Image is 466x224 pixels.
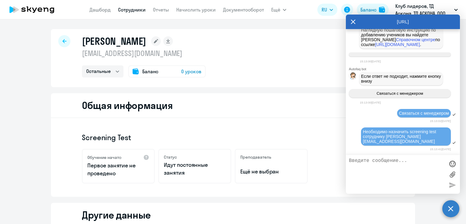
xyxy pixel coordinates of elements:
button: Связаться с менеджером [349,89,451,98]
span: Ещё [271,6,280,13]
button: RU [317,4,337,16]
p: Идут постоянные занятия [164,161,226,177]
button: Ещё [271,4,286,16]
h2: Другие данные [82,209,151,221]
time: 15:13:00[DATE] [360,60,381,63]
h5: Обучение начато [87,155,121,160]
time: 15:13:41[DATE] [430,147,451,151]
a: [URL][DOMAIN_NAME] [375,42,420,47]
img: bot avatar [349,72,357,81]
span: Если ответ не подходит, нажмите кнопку внизу [361,74,442,84]
button: Клуб лидеров, ТД Аскона, ТД АСКОНА, ООО [392,2,461,17]
a: Начислить уроки [176,7,216,13]
label: Лимит 10 файлов [448,170,457,179]
span: Баланс [142,68,158,75]
a: Документооборот [223,7,264,13]
a: Справочном центре [396,37,435,42]
span: Связаться с менеджером [399,111,449,116]
h1: [PERSON_NAME] [82,35,146,47]
span: Необходимо назначить screening test сотруднику [PERSON_NAME] [EMAIL_ADDRESS][DOMAIN_NAME] [363,129,437,144]
button: Балансbalance [357,4,389,16]
img: balance [379,7,385,13]
a: Сотрудники [118,7,146,13]
p: Ещё не выбран [240,168,302,176]
span: Screening Test [82,133,131,142]
p: Клуб лидеров, ТД Аскона, ТД АСКОНА, ООО [395,2,452,17]
p: [EMAIL_ADDRESS][DOMAIN_NAME] [82,48,206,58]
span: Связаться с менеджером [377,91,423,96]
div: Баланс [360,6,377,13]
a: Дашборд [89,7,111,13]
p: Первое занятие не проведено [87,162,149,177]
time: 15:13:02[DATE] [430,119,451,123]
span: 0 уроков [181,68,201,75]
h5: Статус [164,154,177,160]
h5: Преподаватель [240,154,271,160]
span: RU [322,6,327,13]
time: 15:13:00[DATE] [360,101,381,104]
a: Отчеты [153,7,169,13]
h2: Общая информация [82,99,173,111]
div: Autofaq bot [349,67,460,71]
